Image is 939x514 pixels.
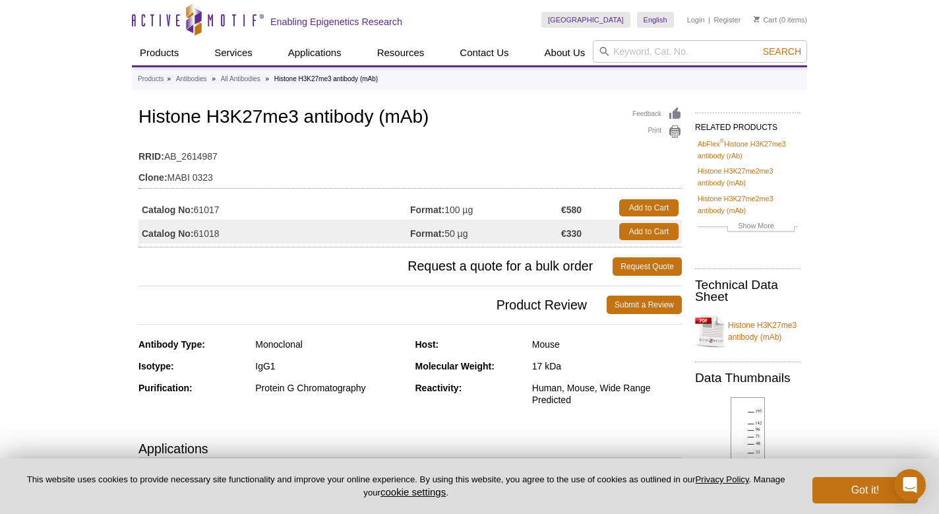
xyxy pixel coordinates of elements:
[759,46,805,57] button: Search
[695,112,801,136] h2: RELATED PRODUCTS
[452,40,516,65] a: Contact Us
[206,40,260,65] a: Services
[541,12,630,28] a: [GEOGRAPHIC_DATA]
[637,12,674,28] a: English
[221,73,260,85] a: All Antibodies
[415,339,439,350] strong: Host:
[698,220,798,235] a: Show More
[613,257,682,276] a: Request Quote
[754,12,807,28] li: (0 items)
[280,40,349,65] a: Applications
[138,107,682,129] h1: Histone H3K27me3 antibody (mAb)
[894,469,926,501] div: Open Intercom Messenger
[720,138,725,145] sup: ®
[274,75,378,82] li: Histone H3K27me3 antibody (mAb)
[698,138,798,162] a: AbFlex®Histone H3K27me3 antibody (rAb)
[763,46,801,57] span: Search
[415,361,495,371] strong: Molecular Weight:
[138,439,682,459] h3: Applications
[410,204,444,216] strong: Format:
[619,199,679,216] a: Add to Cart
[167,75,171,82] li: »
[410,220,561,243] td: 50 µg
[698,165,798,189] a: Histone H3K27me2me3 antibody (mAb)
[369,40,433,65] a: Resources
[410,228,444,240] strong: Format:
[176,73,207,85] a: Antibodies
[142,204,194,216] strong: Catalog No:
[21,474,791,499] p: This website uses cookies to provide necessary site functionality and improve your online experie...
[270,16,402,28] h2: Enabling Epigenetics Research
[532,360,682,372] div: 17 kDa
[532,382,682,406] div: Human, Mouse, Wide Range Predicted
[410,196,561,220] td: 100 µg
[265,75,269,82] li: »
[142,228,194,240] strong: Catalog No:
[632,107,682,121] a: Feedback
[698,193,798,216] a: Histone H3K27me2me3 antibody (mAb)
[695,474,748,484] a: Privacy Policy
[695,372,801,384] h2: Data Thumbnails
[754,15,777,24] a: Cart
[561,228,582,240] strong: €330
[632,125,682,139] a: Print
[593,40,807,63] input: Keyword, Cat. No.
[138,73,164,85] a: Products
[713,15,741,24] a: Register
[255,338,405,350] div: Monoclonal
[138,196,410,220] td: 61017
[255,382,405,394] div: Protein G Chromatography
[415,383,462,393] strong: Reactivity:
[607,296,682,314] a: Submit a Review
[731,397,765,500] img: Histone H3K27me3 antibody (mAb) tested by Western blot.
[138,143,682,164] td: AB_2614987
[619,223,679,240] a: Add to Cart
[255,360,405,372] div: IgG1
[532,338,682,350] div: Mouse
[138,383,193,393] strong: Purification:
[687,15,705,24] a: Login
[695,311,801,351] a: Histone H3K27me3 antibody (mAb)
[754,16,760,22] img: Your Cart
[537,40,593,65] a: About Us
[708,12,710,28] li: |
[138,257,613,276] span: Request a quote for a bulk order
[138,172,167,183] strong: Clone:
[138,339,205,350] strong: Antibody Type:
[138,361,174,371] strong: Isotype:
[138,150,164,162] strong: RRID:
[812,477,918,503] button: Got it!
[380,486,446,498] button: cookie settings
[138,164,682,185] td: MABI 0323
[695,279,801,303] h2: Technical Data Sheet
[138,296,607,314] span: Product Review
[212,75,216,82] li: »
[138,220,410,243] td: 61018
[561,204,582,216] strong: €580
[132,40,187,65] a: Products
